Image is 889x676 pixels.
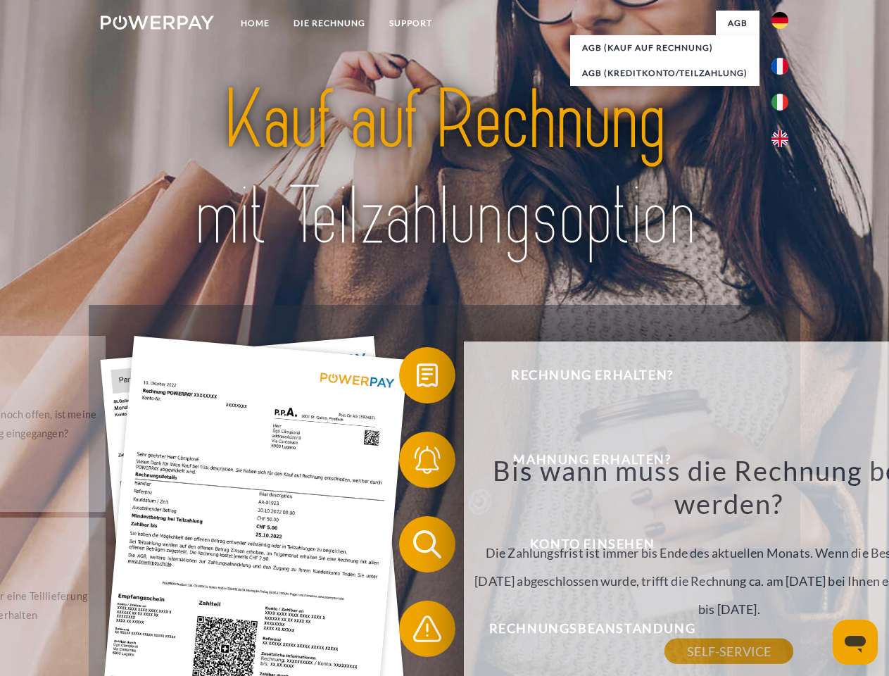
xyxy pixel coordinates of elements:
img: fr [771,58,788,75]
a: AGB (Kreditkonto/Teilzahlung) [570,61,759,86]
img: qb_search.svg [410,527,445,562]
a: SUPPORT [377,11,444,36]
img: qb_warning.svg [410,611,445,646]
a: AGB (Kauf auf Rechnung) [570,35,759,61]
a: Home [229,11,282,36]
a: SELF-SERVICE [664,639,793,664]
a: agb [716,11,759,36]
img: qb_bell.svg [410,442,445,477]
img: title-powerpay_de.svg [134,68,755,270]
button: Konto einsehen [399,516,765,572]
a: DIE RECHNUNG [282,11,377,36]
img: de [771,12,788,29]
button: Rechnungsbeanstandung [399,601,765,657]
img: qb_bill.svg [410,358,445,393]
img: logo-powerpay-white.svg [101,15,214,30]
img: en [771,130,788,147]
iframe: Schaltfläche zum Öffnen des Messaging-Fensters [833,620,878,665]
img: it [771,94,788,111]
